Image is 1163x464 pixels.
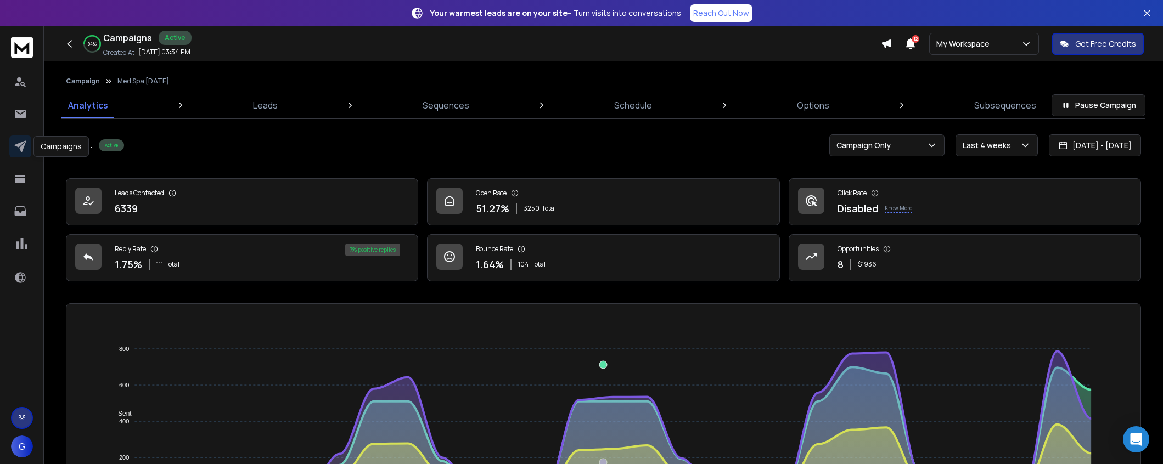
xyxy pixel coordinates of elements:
[1075,38,1136,49] p: Get Free Credits
[531,260,546,269] span: Total
[838,257,844,272] p: 8
[968,92,1043,118] a: Subsequences
[66,234,418,281] a: Reply Rate1.75%111Total7% positive replies
[608,92,659,118] a: Schedule
[156,260,163,269] span: 111
[115,245,146,253] p: Reply Rate
[11,435,33,457] button: G
[790,92,836,118] a: Options
[61,92,115,118] a: Analytics
[1052,94,1145,116] button: Pause Campaign
[789,234,1141,281] a: Opportunities8$1936
[1049,134,1141,156] button: [DATE] - [DATE]
[836,140,895,151] p: Campaign Only
[416,92,476,118] a: Sequences
[476,189,507,197] p: Open Rate
[110,410,132,417] span: Sent
[165,260,179,269] span: Total
[115,189,164,197] p: Leads Contacted
[119,418,129,425] tspan: 400
[138,48,190,56] p: [DATE] 03:34 PM
[246,92,284,118] a: Leads
[103,48,136,57] p: Created At:
[963,140,1015,151] p: Last 4 weeks
[427,234,779,281] a: Bounce Rate1.64%104Total
[693,8,749,19] p: Reach Out Now
[524,204,540,213] span: 3250
[66,77,100,86] button: Campaign
[115,201,138,216] p: 6339
[518,260,529,269] span: 104
[119,346,129,352] tspan: 800
[838,245,879,253] p: Opportunities
[117,77,169,86] p: Med Spa [DATE]
[1052,33,1144,55] button: Get Free Credits
[430,8,568,18] strong: Your warmest leads are on your site
[103,31,152,44] h1: Campaigns
[690,4,752,22] a: Reach Out Now
[66,178,418,225] a: Leads Contacted6339
[345,244,400,256] div: 7 % positive replies
[885,204,912,213] p: Know More
[88,41,97,47] p: 64 %
[838,189,867,197] p: Click Rate
[119,382,129,388] tspan: 600
[68,99,108,112] p: Analytics
[253,99,278,112] p: Leads
[119,454,129,461] tspan: 200
[11,37,33,58] img: logo
[159,31,192,45] div: Active
[33,136,89,157] div: Campaigns
[115,257,142,272] p: 1.75 %
[912,35,919,43] span: 12
[476,201,509,216] p: 51.27 %
[1123,426,1149,452] div: Open Intercom Messenger
[430,8,681,19] p: – Turn visits into conversations
[789,178,1141,225] a: Click RateDisabledKnow More
[542,204,556,213] span: Total
[838,201,878,216] p: Disabled
[614,99,652,112] p: Schedule
[858,260,877,269] p: $ 1936
[423,99,469,112] p: Sequences
[427,178,779,225] a: Open Rate51.27%3250Total
[936,38,994,49] p: My Workspace
[476,245,513,253] p: Bounce Rate
[476,257,504,272] p: 1.64 %
[974,99,1036,112] p: Subsequences
[99,139,124,151] div: Active
[797,99,829,112] p: Options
